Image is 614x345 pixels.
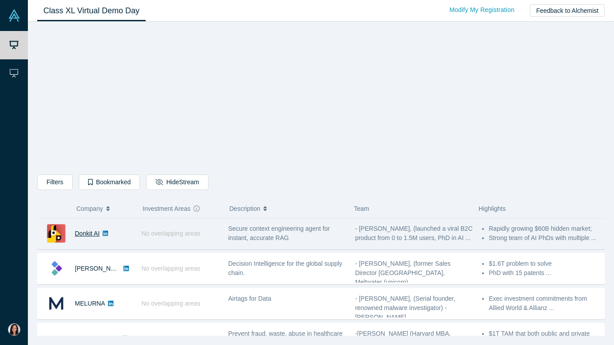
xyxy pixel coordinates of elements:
a: Donkit AI [75,230,100,237]
img: Donkit AI's Logo [47,224,66,243]
span: No overlapping areas [142,265,201,272]
li: $1.6T problem to solve [489,259,599,268]
img: Alchemist Vault Logo [8,9,20,22]
li: Rapidly growing $60B hidden market; [489,224,599,233]
span: Decision Intelligence for the global supply chain. [228,260,343,276]
a: [PERSON_NAME] [75,265,126,272]
span: Description [229,199,260,218]
span: - [PERSON_NAME], (Serial founder, renowned malware investigator) - [PERSON_NAME] ... [355,295,455,321]
button: Company [77,199,134,218]
span: No overlapping areas [142,300,201,307]
button: Bookmarked [79,174,140,190]
span: Highlights [479,205,506,212]
img: Kimaru AI's Logo [47,259,66,278]
a: MELURNA [75,300,105,307]
li: PhD with 15 patents ... [489,268,599,278]
button: Description [229,199,345,218]
a: Polyview Health [75,335,119,342]
li: Strong team of AI PhDs with multiple ... [489,233,599,243]
button: Feedback to Alchemist [530,4,605,17]
span: - [PERSON_NAME], (former Sales Director [GEOGRAPHIC_DATA], Meltwater (unicorn), [GEOGRAPHIC_DATA]... [355,260,451,295]
button: Filters [37,174,73,190]
span: - [PERSON_NAME], (launched a viral B2C product from 0 to 1.5M users, PhD in AI ... [355,225,472,241]
li: Exec investment commitments from Allied World & Allianz ... [489,294,599,313]
a: Class XL Virtual Demo Day [37,0,146,21]
span: Team [354,205,369,212]
span: Company [77,199,103,218]
span: No overlapping areas [142,335,201,342]
span: Airtags for Data [228,295,271,302]
button: HideStream [146,174,208,190]
img: MELURNA's Logo [47,294,66,313]
span: Secure context engineering agent for instant, accurate RAG [228,225,330,241]
a: Modify My Registration [440,2,524,18]
span: Investment Areas [143,199,190,218]
iframe: Alchemist Class XL Demo Day: Vault [197,29,444,168]
img: Gayathri Radhakrishnan's Account [8,323,20,336]
span: No overlapping areas [142,230,201,237]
